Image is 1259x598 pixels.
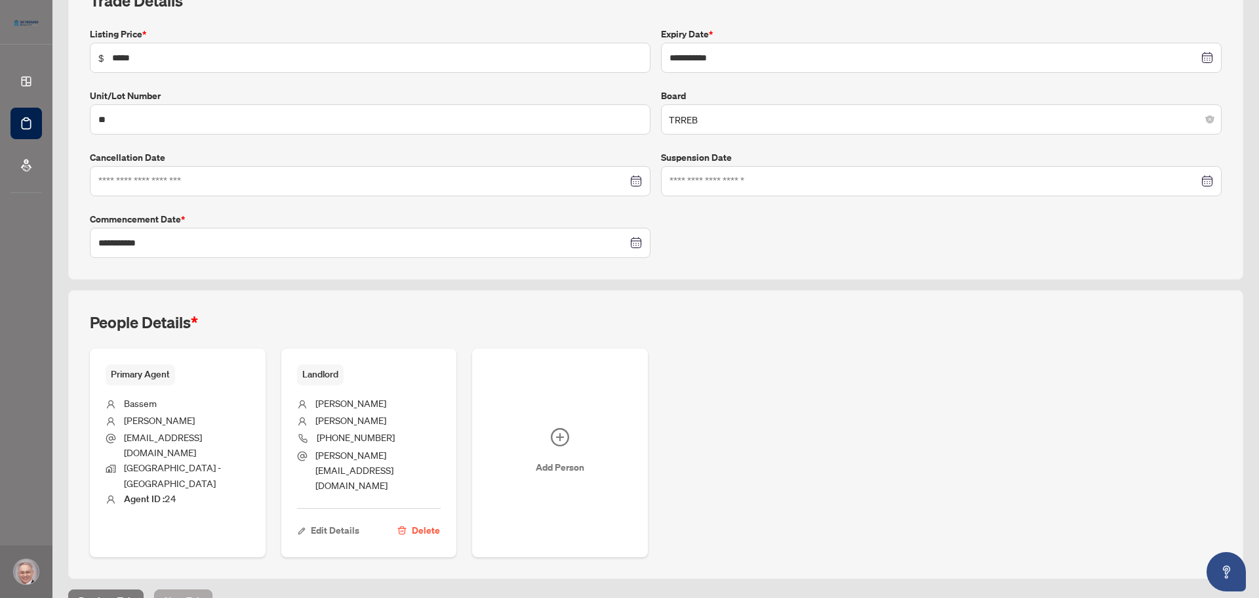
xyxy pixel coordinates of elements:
span: Edit Details [311,520,359,541]
span: TRREB [669,107,1214,132]
span: [EMAIL_ADDRESS][DOMAIN_NAME] [124,431,202,458]
label: Cancellation Date [90,150,650,165]
button: Open asap [1207,552,1246,591]
span: Primary Agent [106,364,175,385]
button: Edit Details [297,519,360,542]
img: logo [10,16,42,30]
label: Unit/Lot Number [90,89,650,103]
span: [PERSON_NAME] [124,414,195,426]
h2: People Details [90,312,198,333]
span: close-circle [1206,116,1214,123]
span: [PERSON_NAME] [315,397,386,409]
span: Add Person [536,457,584,478]
img: Profile Icon [14,559,39,584]
button: Add Person [472,349,648,557]
b: Agent ID : [124,493,165,505]
span: Landlord [297,364,344,385]
label: Commencement Date [90,212,650,226]
span: [PHONE_NUMBER] [317,431,395,443]
span: Delete [412,520,440,541]
span: Bassem [124,397,157,409]
span: [PERSON_NAME] [315,414,386,426]
label: Expiry Date [661,27,1222,41]
label: Board [661,89,1222,103]
span: 24 [124,492,176,504]
span: plus-circle [551,428,569,446]
span: [GEOGRAPHIC_DATA] - [GEOGRAPHIC_DATA] [124,461,221,488]
label: Suspension Date [661,150,1222,165]
label: Listing Price [90,27,650,41]
button: Delete [397,519,441,542]
span: $ [98,51,104,65]
span: [PERSON_NAME][EMAIL_ADDRESS][DOMAIN_NAME] [315,449,393,492]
